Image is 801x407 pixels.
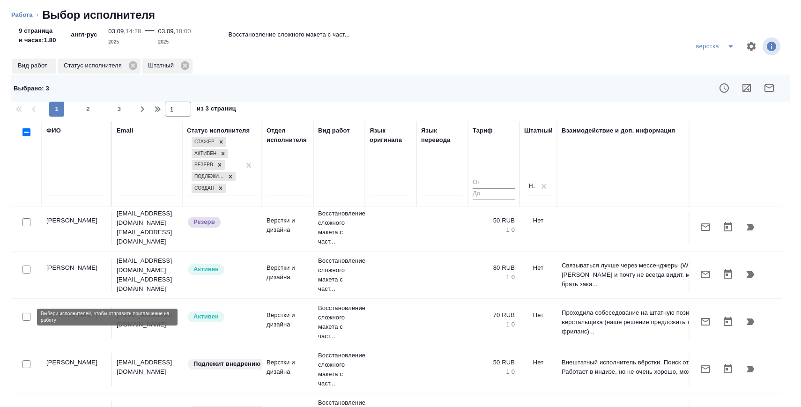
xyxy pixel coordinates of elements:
nav: breadcrumb [11,7,790,22]
p: 9 страница [19,26,56,36]
p: 03.09, [158,28,176,35]
div: Статус исполнителя [187,126,250,135]
button: Продолжить [739,216,762,238]
div: Подлежит внедрению [192,172,225,182]
td: Нет [519,306,557,339]
p: Восстановление сложного макета с част... [318,303,360,341]
div: Стажер, Активен, Резерв, Подлежит внедрению, Создан [191,136,227,148]
button: 2 [81,102,96,117]
div: Стажер, Активен, Резерв, Подлежит внедрению, Создан [191,183,227,194]
button: Показать доступность исполнителя [713,77,735,99]
span: Посмотреть информацию [763,37,782,55]
div: split button [693,39,740,54]
button: 3 [112,102,127,117]
td: Нет [519,211,557,244]
p: Восстановление сложного макета с част... [318,351,360,388]
div: — [145,22,154,47]
td: Верстки и дизайна [262,306,313,339]
button: Продолжить [739,311,762,333]
td: [PERSON_NAME] [42,211,112,244]
div: Рядовой исполнитель: назначай с учетом рейтинга [187,263,257,276]
p: [EMAIL_ADDRESS][DOMAIN_NAME] [117,311,178,329]
span: Выбрано : 3 [14,85,49,92]
div: Стажер, Активен, Резерв, Подлежит внедрению, Создан [191,171,237,183]
p: 03.09, [108,28,126,35]
div: Активен [192,149,218,159]
div: Резерв [192,160,215,170]
div: Создан [192,184,215,193]
td: Верстки и дизайна [262,211,313,244]
p: Статус исполнителя [64,61,125,70]
p: Восстановление сложного макета с част... [318,209,360,246]
p: 70 RUB [473,311,515,320]
p: Штатный [148,61,177,70]
p: 50 RUB [473,358,515,367]
input: До [473,188,515,200]
div: ФИО [46,126,61,135]
span: из 3 страниц [197,103,236,117]
span: Настроить таблицу [740,35,763,58]
p: Восстановление сложного макета с част... [229,30,350,39]
td: Верстки и дизайна [262,259,313,291]
div: Тариф [473,126,493,135]
button: Отправить предложение о работе [694,216,717,238]
button: Открыть календарь загрузки [717,263,739,286]
p: 1 0 [473,320,515,329]
p: 14:28 [126,28,141,35]
div: Вид работ [318,126,350,135]
td: Нет [519,353,557,386]
p: Внештатный исполнитель вёрстки. Поиск от 06.2025. Работает в индизе, но не очень хорошо, можно д... [562,358,716,377]
div: Взаимодействие и доп. информация [562,126,675,135]
div: Рядовой исполнитель: назначай с учетом рейтинга [187,311,257,323]
p: [EMAIL_ADDRESS][DOMAIN_NAME] [117,228,178,246]
p: Проходила собеседование на штатную позицию верстальщика (наше решение предложить только фриланс)... [562,308,716,336]
h2: Выбор исполнителя [42,7,155,22]
a: Работа [11,11,33,18]
button: Продолжить [739,263,762,286]
input: Выбери исполнителей, чтобы отправить приглашение на работу [22,360,30,368]
div: Язык перевода [421,126,463,145]
p: Связываться лучше через мессенджеры (WhatsApp). [PERSON_NAME] и почту не всегда видит. может брат... [562,261,716,289]
p: Активен [193,312,219,321]
div: Язык оригинала [370,126,412,145]
p: 1 0 [473,273,515,282]
p: 50 RUB [473,216,515,225]
p: [EMAIL_ADDRESS][DOMAIN_NAME] [117,358,178,377]
p: 18:00 [175,28,191,35]
span: 3 [112,104,127,114]
button: Продолжить [739,358,762,380]
p: Активен [193,265,219,274]
p: Восстановление сложного макета с част... [318,256,360,294]
span: 2 [81,104,96,114]
div: Штатный [524,126,553,135]
p: 1 0 [473,367,515,377]
div: Стажер [192,137,216,147]
td: Нет [519,259,557,291]
p: 80 RUB [473,263,515,273]
p: 1 0 [473,225,515,235]
p: Подлежит внедрению [193,359,260,369]
li: ‹ [37,10,38,20]
button: Отправить предложение о работе [694,311,717,333]
td: [PERSON_NAME] [42,353,112,386]
div: Штатный [142,59,193,74]
input: От [473,177,515,189]
div: Нет [529,182,536,190]
button: Отправить предложение о работе [758,77,780,99]
p: [EMAIL_ADDRESS][DOMAIN_NAME] [117,209,178,228]
button: Отправить предложение о работе [694,263,717,286]
button: Отправить предложение о работе [694,358,717,380]
p: [EMAIL_ADDRESS][DOMAIN_NAME] [117,256,178,275]
div: Статус исполнителя [58,59,141,74]
div: Email [117,126,133,135]
td: [PERSON_NAME] [42,259,112,291]
td: [PERSON_NAME] [42,306,112,339]
button: Открыть календарь загрузки [717,216,739,238]
div: Стажер, Активен, Резерв, Подлежит внедрению, Создан [191,148,229,160]
td: Верстки и дизайна [262,353,313,386]
button: Открыть календарь загрузки [717,358,739,380]
div: Стажер, Активен, Резерв, Подлежит внедрению, Создан [191,159,226,171]
div: Свежая кровь: на первые 3 заказа по тематике ставь редактора и фиксируй оценки [187,358,257,370]
div: На крайний случай: тут высокое качество, но есть другие проблемы [187,216,257,229]
p: Вид работ [18,61,51,70]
